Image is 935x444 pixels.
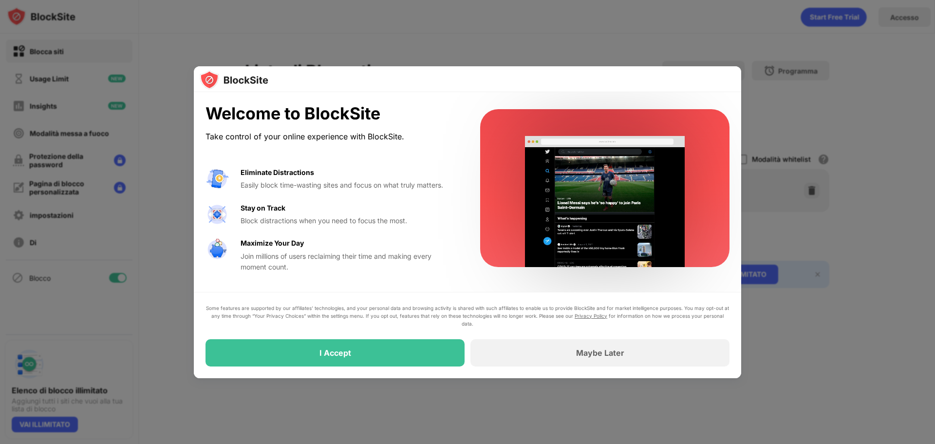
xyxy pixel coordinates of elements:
div: Some features are supported by our affiliates’ technologies, and your personal data and browsing ... [206,304,729,328]
div: Eliminate Distractions [241,167,314,178]
div: Take control of your online experience with BlockSite. [206,130,457,144]
div: I Accept [319,348,351,358]
a: Privacy Policy [575,313,607,319]
img: value-avoid-distractions.svg [206,167,229,191]
div: Easily block time-wasting sites and focus on what truly matters. [241,180,457,191]
img: value-safe-time.svg [206,238,229,261]
div: Block distractions when you need to focus the most. [241,215,457,226]
div: Maybe Later [576,348,624,358]
div: Maximize Your Day [241,238,304,249]
img: logo-blocksite.svg [200,70,268,90]
img: value-focus.svg [206,203,229,226]
div: Stay on Track [241,203,285,213]
div: Join millions of users reclaiming their time and making every moment count. [241,251,457,273]
div: Welcome to BlockSite [206,104,457,124]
